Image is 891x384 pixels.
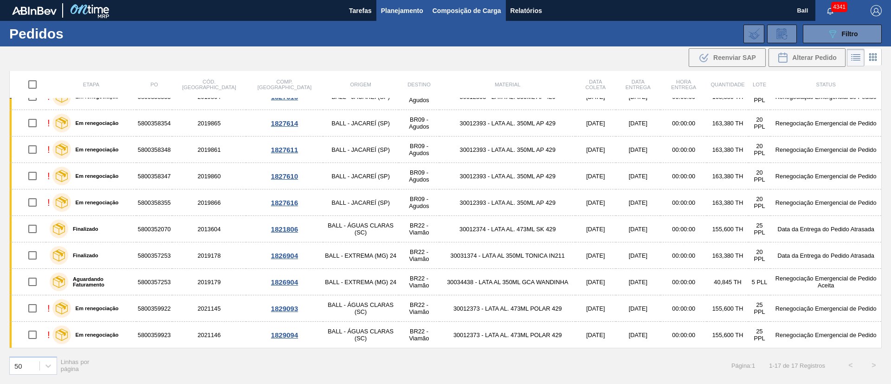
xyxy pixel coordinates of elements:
td: 30012393 - LATA AL. 350ML AP 429 [439,110,575,137]
td: 20 PPL [749,242,771,269]
td: Renegociação Emergencial de Pedido [770,163,881,189]
td: BR22 - Viamão [399,242,440,269]
span: Data entrega [626,79,651,90]
td: [DATE] [616,137,661,163]
span: Planejamento [381,5,423,16]
td: BALL - ÁGUAS CLARAS (SC) [323,216,399,242]
td: [DATE] [575,269,615,295]
td: 20 PPL [749,163,771,189]
a: !Em renegociação58003599222021145BALL - ÁGUAS CLARAS (SC)BR22 - Viamão30012373 - LATA AL. 473ML P... [10,295,882,322]
td: 30012373 - LATA AL. 473ML POLAR 429 [439,322,575,348]
td: 30012393 - LATA AL. 350ML AP 429 [439,137,575,163]
div: 1827614 [247,119,322,127]
td: BR09 - Agudos [399,189,440,216]
td: 00:00:00 [660,189,707,216]
button: < [839,354,862,377]
td: 30012374 - LATA AL. 473ML SK 429 [439,216,575,242]
td: 20 PPL [749,110,771,137]
label: Em renegociação [71,120,119,126]
td: Renegociação Emergencial de Pedido [770,295,881,322]
label: Finalizado [68,226,98,232]
td: 00:00:00 [660,110,707,137]
td: [DATE] [616,322,661,348]
span: Material [495,82,520,87]
a: Finalizado58003572532019178BALL - EXTREMA (MG) 24BR22 - Viamão30031374 - LATA AL 350ML TONICA IN2... [10,242,882,269]
div: ! [47,171,50,182]
button: Notificações [815,4,845,17]
td: 00:00:00 [660,269,707,295]
button: > [862,354,885,377]
td: 2019179 [172,269,246,295]
td: BR09 - Agudos [399,110,440,137]
button: Alterar Pedido [768,48,846,67]
td: BR09 - Agudos [399,137,440,163]
div: ! [47,303,50,314]
span: Alterar Pedido [792,54,837,61]
h1: Pedidos [9,28,148,39]
td: Data da Entrega do Pedido Atrasada [770,216,881,242]
td: [DATE] [575,295,615,322]
td: 25 PPL [749,216,771,242]
label: Em renegociação [71,332,119,338]
td: 2019861 [172,137,246,163]
div: Importar Negociações dos Pedidos [743,25,764,43]
a: !Em renegociação58003583482019861BALL - JACAREÍ (SP)BR09 - Agudos30012393 - LATA AL. 350ML AP 429... [10,137,882,163]
span: Etapa [83,82,99,87]
span: 1 - 17 de 17 Registros [769,362,825,369]
td: BR22 - Viamão [399,269,440,295]
td: 2019865 [172,110,246,137]
td: 163,380 TH [707,163,748,189]
span: Lote [753,82,766,87]
a: Finalizado58003520702013604BALL - ÁGUAS CLARAS (SC)BR22 - Viamão30012374 - LATA AL. 473ML SK 429[... [10,216,882,242]
td: Renegociação Emergencial de Pedido [770,137,881,163]
span: Linhas por página [61,358,90,372]
td: BALL - ÁGUAS CLARAS (SC) [323,295,399,322]
td: 20 PPL [749,137,771,163]
td: BALL - ÁGUAS CLARAS (SC) [323,322,399,348]
label: Em renegociação [71,147,119,152]
span: Relatórios [510,5,542,16]
div: Reenviar SAP [689,48,766,67]
td: 00:00:00 [660,242,707,269]
td: Data da Entrega do Pedido Atrasada [770,242,881,269]
span: Tarefas [349,5,372,16]
td: 2019178 [172,242,246,269]
td: Renegociação Emergencial de Pedido [770,189,881,216]
td: [DATE] [616,269,661,295]
td: 155,600 TH [707,295,748,322]
td: [DATE] [616,189,661,216]
div: 1827610 [247,172,322,180]
td: 00:00:00 [660,216,707,242]
td: 30012393 - LATA AL. 350ML AP 429 [439,163,575,189]
td: 5800359923 [136,322,172,348]
div: 1829094 [247,331,322,339]
div: 1826904 [247,252,322,260]
span: Cód. [GEOGRAPHIC_DATA] [182,79,236,90]
td: BR09 - Agudos [399,163,440,189]
td: 40,845 TH [707,269,748,295]
span: Quantidade [710,82,744,87]
div: 1829093 [247,305,322,312]
a: !Em renegociação58003583552019866BALL - JACAREÍ (SP)BR09 - Agudos30012393 - LATA AL. 350ML AP 429... [10,189,882,216]
td: 163,380 TH [707,137,748,163]
td: [DATE] [575,242,615,269]
span: Página : 1 [731,362,755,369]
td: [DATE] [575,322,615,348]
a: !Em renegociação58003583472019860BALL - JACAREÍ (SP)BR09 - Agudos30012393 - LATA AL. 350ML AP 429... [10,163,882,189]
td: 5800358348 [136,137,172,163]
td: [DATE] [575,163,615,189]
td: 30034438 - LATA AL 350ML GCA WANDINHA [439,269,575,295]
td: 30012373 - LATA AL. 473ML POLAR 429 [439,295,575,322]
td: 2021146 [172,322,246,348]
td: Renegociação Emergencial de Pedido [770,110,881,137]
div: ! [47,144,50,155]
td: [DATE] [575,110,615,137]
a: !Em renegociação58003583542019865BALL - JACAREÍ (SP)BR09 - Agudos30012393 - LATA AL. 350ML AP 429... [10,110,882,137]
td: Renegociação Emergencial de Pedido Aceita [770,269,881,295]
label: Em renegociação [71,306,119,311]
div: 1821806 [247,225,322,233]
td: [DATE] [575,137,615,163]
div: Solicitação de Revisão de Pedidos [767,25,797,43]
span: Composição de Carga [433,5,501,16]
